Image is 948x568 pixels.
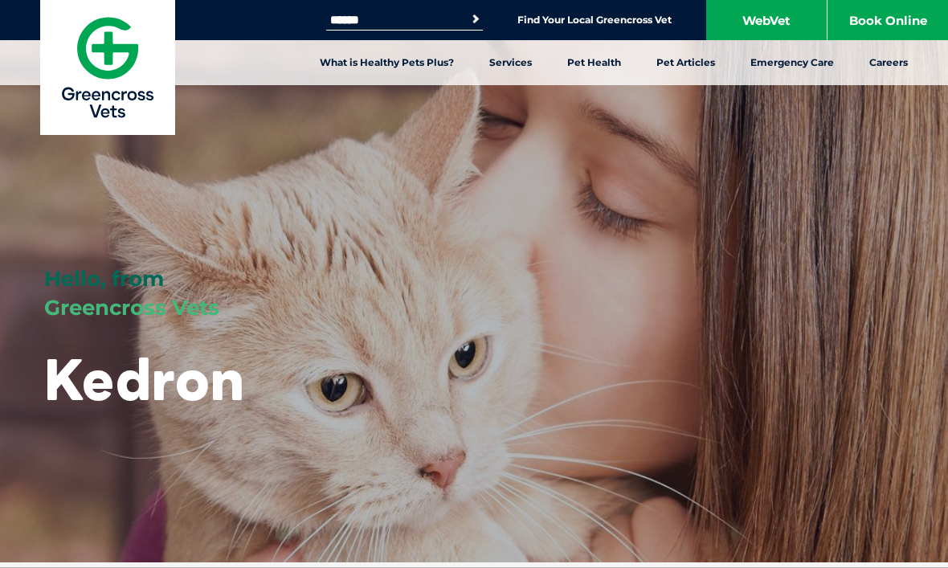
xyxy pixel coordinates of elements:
[550,40,639,85] a: Pet Health
[44,347,244,411] h1: Kedron
[517,14,672,27] a: Find Your Local Greencross Vet
[468,11,484,27] button: Search
[44,295,219,321] span: Greencross Vets
[733,40,852,85] a: Emergency Care
[44,266,164,292] span: Hello, from
[302,40,472,85] a: What is Healthy Pets Plus?
[852,40,926,85] a: Careers
[639,40,733,85] a: Pet Articles
[472,40,550,85] a: Services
